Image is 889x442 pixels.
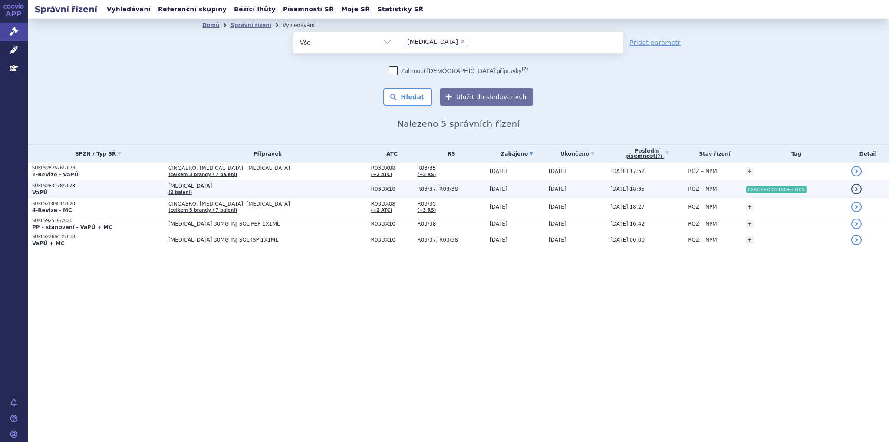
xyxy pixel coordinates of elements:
span: [DATE] [549,221,566,227]
span: [DATE] [549,204,566,210]
span: R03/35 [417,201,485,207]
span: R03DX10 [371,237,413,243]
button: Hledat [383,88,432,106]
strong: VaPÚ [32,189,47,196]
span: R03DX08 [371,165,413,171]
span: ROZ – NPM [688,186,717,192]
a: Běžící lhůty [231,3,278,15]
span: [DATE] [549,168,566,174]
span: ROZ – NPM [688,237,717,243]
p: SUKLS283178/2023 [32,183,164,189]
strong: VaPÚ + MC [32,240,64,246]
span: R03/35 [417,165,485,171]
a: Zahájeno [490,148,544,160]
a: (celkem 3 brandy / 7 balení) [168,208,237,213]
a: detail [851,235,862,245]
li: Vyhledávání [283,19,326,32]
p: SUKLS282626/2023 [32,165,164,171]
th: RS [413,145,485,163]
span: [DATE] [490,168,507,174]
span: × [460,39,465,44]
a: + [746,167,754,175]
input: [MEDICAL_DATA] [470,36,474,47]
a: (2 balení) [168,190,192,195]
abbr: (?) [655,154,662,159]
span: R03DX08 [371,201,413,207]
a: SPZN / Typ SŘ [32,148,164,160]
h2: Správní řízení [28,3,104,15]
strong: 4-Revize - MC [32,207,72,213]
span: R03/37, R03/38 [417,186,485,192]
span: R03/37, R03/38 [417,237,485,243]
a: Písemnosti SŘ [280,3,336,15]
a: (+2 ATC) [371,208,392,213]
span: ROZ – NPM [688,221,717,227]
a: + [746,220,754,228]
th: ATC [367,145,413,163]
span: [MEDICAL_DATA] [168,183,366,189]
span: [MEDICAL_DATA] 30MG INJ SOL ISP 1X1ML [168,237,366,243]
span: [DATE] 00:00 [610,237,645,243]
p: SUKLS280981/2020 [32,201,164,207]
strong: 1-Revize - VaPÚ [32,172,78,178]
a: Ukončeno [549,148,606,160]
span: [DATE] [549,186,566,192]
a: Poslednípísemnost(?) [610,145,684,163]
span: CINQAERO, [MEDICAL_DATA], [MEDICAL_DATA] [168,201,366,207]
a: Vyhledávání [104,3,153,15]
span: R03/38 [417,221,485,227]
span: Nalezeno 5 správních řízení [397,119,520,129]
span: R03DX10 [371,221,413,227]
th: Tag [741,145,847,163]
strong: PP - stanovení - VaPÚ + MC [32,224,112,230]
span: [DATE] 18:27 [610,204,645,210]
span: ROZ – NPM [688,168,717,174]
span: [MEDICAL_DATA] 30MG INJ SOL PEP 1X1ML [168,221,366,227]
abbr: (?) [522,66,528,72]
a: detail [851,202,862,212]
a: (+2 ATC) [371,172,392,177]
a: + [746,236,754,244]
th: Přípravek [164,145,366,163]
a: Domů [202,22,219,28]
span: [DATE] [490,204,507,210]
span: [DATE] 17:52 [610,168,645,174]
span: CINQAERO, [MEDICAL_DATA], [MEDICAL_DATA] [168,165,366,171]
span: [MEDICAL_DATA] [407,39,458,45]
a: (+3 RS) [417,208,436,213]
a: Referenční skupiny [155,3,229,15]
a: Moje SŘ [339,3,372,15]
label: Zahrnout [DEMOGRAPHIC_DATA] přípravky [389,66,528,75]
p: SUKLS92516/2020 [32,218,164,224]
span: [DATE] [549,237,566,243]
span: R03DX10 [371,186,413,192]
a: (celkem 3 brandy / 7 balení) [168,172,237,177]
a: Přidat parametr [630,38,681,47]
i: EXAC2+/EOS150+mOCS [746,186,807,193]
span: [DATE] 16:42 [610,221,645,227]
span: [DATE] [490,186,507,192]
span: [DATE] 18:35 [610,186,645,192]
a: detail [851,166,862,176]
p: SUKLS226643/2018 [32,234,164,240]
button: Uložit do sledovaných [440,88,533,106]
a: Správní řízení [230,22,271,28]
a: detail [851,184,862,194]
span: [DATE] [490,237,507,243]
a: detail [851,219,862,229]
a: + [746,203,754,211]
span: [DATE] [490,221,507,227]
span: ROZ – NPM [688,204,717,210]
a: (+3 RS) [417,172,436,177]
th: Stav řízení [684,145,741,163]
th: Detail [847,145,889,163]
a: Statistiky SŘ [375,3,426,15]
